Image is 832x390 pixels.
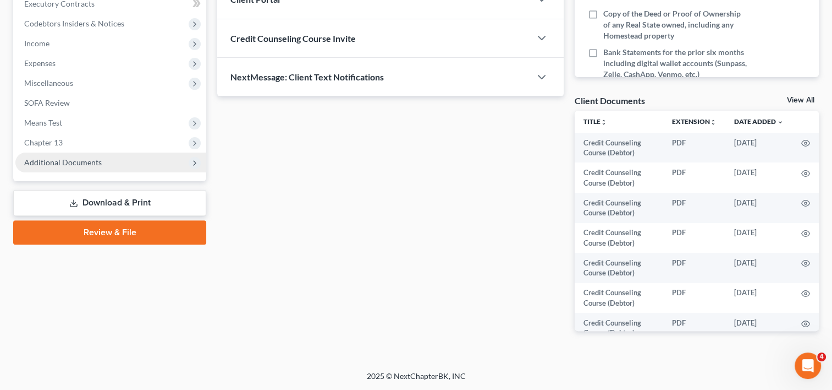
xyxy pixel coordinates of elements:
[24,39,49,48] span: Income
[575,283,663,313] td: Credit Counseling Course (Debtor)
[603,47,748,80] span: Bank Statements for the prior six months including digital wallet accounts (Sunpass, Zelle, CashA...
[24,98,70,107] span: SOFA Review
[600,119,607,126] i: unfold_more
[24,118,62,127] span: Means Test
[575,223,663,253] td: Credit Counseling Course (Debtor)
[230,33,356,44] span: Credit Counseling Course Invite
[663,223,725,253] td: PDF
[663,253,725,283] td: PDF
[230,72,384,82] span: NextMessage: Client Text Notifications
[725,193,792,223] td: [DATE]
[24,19,124,28] span: Codebtors Insiders & Notices
[13,220,206,245] a: Review & File
[725,313,792,343] td: [DATE]
[663,162,725,193] td: PDF
[24,138,63,147] span: Chapter 13
[24,158,102,167] span: Additional Documents
[725,223,792,253] td: [DATE]
[787,96,814,104] a: View All
[575,253,663,283] td: Credit Counseling Course (Debtor)
[725,133,792,163] td: [DATE]
[734,117,784,126] a: Date Added expand_more
[575,193,663,223] td: Credit Counseling Course (Debtor)
[15,93,206,113] a: SOFA Review
[710,119,717,126] i: unfold_more
[575,95,645,106] div: Client Documents
[817,353,826,361] span: 4
[24,58,56,68] span: Expenses
[725,253,792,283] td: [DATE]
[663,133,725,163] td: PDF
[725,162,792,193] td: [DATE]
[663,313,725,343] td: PDF
[24,78,73,88] span: Miscellaneous
[575,133,663,163] td: Credit Counseling Course (Debtor)
[583,117,607,126] a: Titleunfold_more
[672,117,717,126] a: Extensionunfold_more
[777,119,784,126] i: expand_more
[795,353,821,379] iframe: Intercom live chat
[575,162,663,193] td: Credit Counseling Course (Debtor)
[663,283,725,313] td: PDF
[13,190,206,216] a: Download & Print
[663,193,725,223] td: PDF
[725,283,792,313] td: [DATE]
[575,313,663,343] td: Credit Counseling Course (Debtor)
[603,8,748,41] span: Copy of the Deed or Proof of Ownership of any Real State owned, including any Homestead property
